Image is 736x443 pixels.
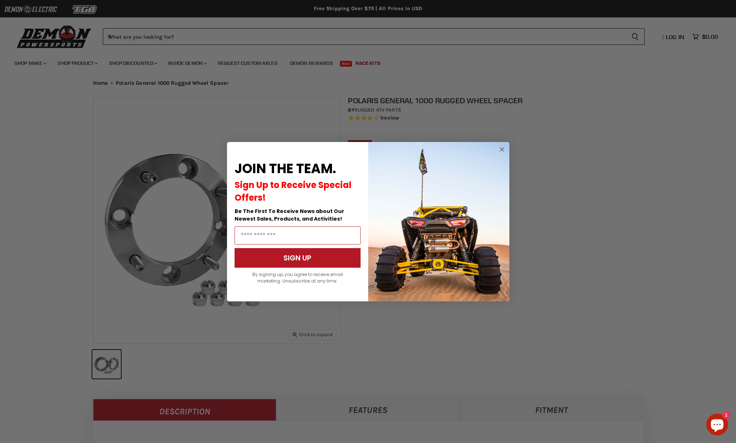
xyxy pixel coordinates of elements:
button: Close dialog [497,145,506,154]
inbox-online-store-chat: Shopify online store chat [704,414,730,437]
span: Be The First To Receive News about Our Newest Sales, Products, and Activities! [235,208,344,222]
span: Sign Up to Receive Special Offers! [235,179,352,204]
span: By signing up, you agree to receive email marketing. Unsubscribe at any time. [252,271,343,284]
button: SIGN UP [235,248,361,268]
img: a9095488-b6e7-41ba-879d-588abfab540b.jpeg [368,142,509,301]
span: JOIN THE TEAM. [235,159,336,178]
input: Email Address [235,226,361,245]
